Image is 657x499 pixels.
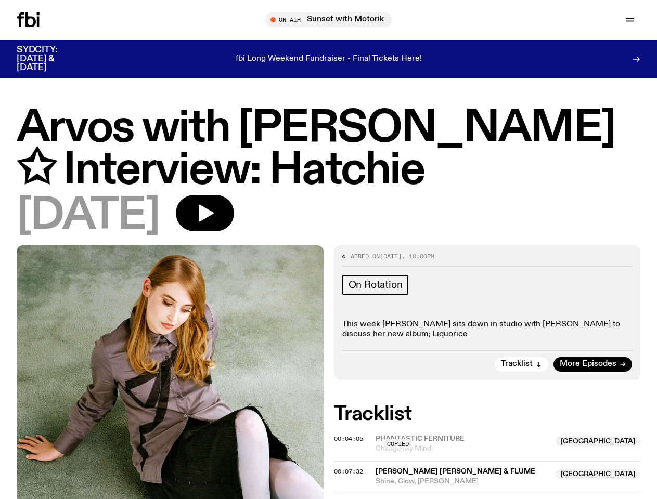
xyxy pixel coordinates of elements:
[384,439,412,449] div: Copied
[380,252,402,260] span: [DATE]
[556,436,640,447] span: [GEOGRAPHIC_DATA]
[236,55,422,64] p: fbi Long Weekend Fundraiser - Final Tickets Here!
[402,252,434,260] span: , 10:00pm
[17,46,83,72] h3: SYDCITY: [DATE] & [DATE]
[349,279,403,291] span: On Rotation
[334,435,363,443] span: 00:04:05
[553,357,632,372] a: More Episodes
[17,108,640,192] h1: Arvos with [PERSON_NAME] ✩ Interview: Hatchie
[501,360,533,368] span: Tracklist
[265,12,392,27] button: On AirSunset with Motorik
[556,469,640,479] span: [GEOGRAPHIC_DATA]
[334,405,641,424] h2: Tracklist
[334,469,363,475] button: 00:07:32
[376,468,535,475] span: [PERSON_NAME] [PERSON_NAME] & Flume
[334,467,363,476] span: 00:07:32
[351,252,380,260] span: Aired on
[342,275,409,295] a: On Rotation
[376,477,550,487] span: Shine, Glow, [PERSON_NAME]
[560,360,616,368] span: More Episodes
[342,320,633,339] p: This week [PERSON_NAME] sits down in studio with [PERSON_NAME] to discuss her new album; Liquorice
[334,436,363,442] button: 00:04:05
[495,357,548,372] button: Tracklist
[17,195,159,237] span: [DATE]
